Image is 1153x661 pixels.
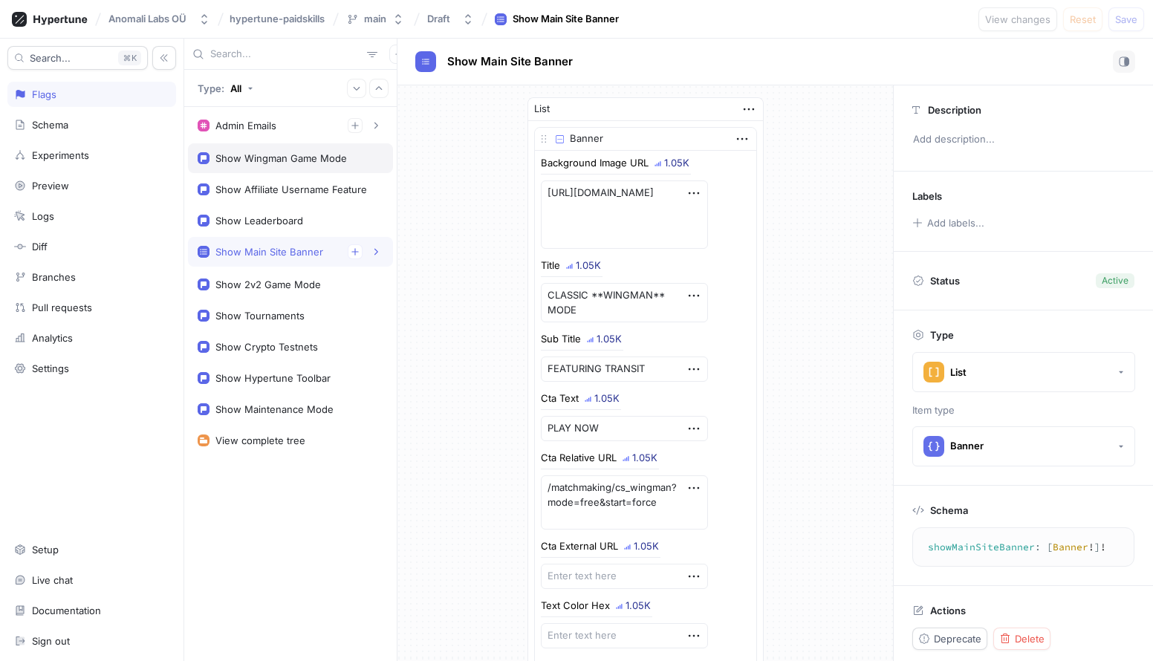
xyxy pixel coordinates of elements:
textarea: showMainSiteBanner: [Banner!]! [919,534,1128,561]
div: List [534,102,550,117]
div: Show Affiliate Username Feature [215,183,367,195]
div: Cta Text [541,394,579,403]
div: Cta Relative URL [541,453,617,463]
span: Save [1115,15,1137,24]
p: Status [930,270,960,291]
div: Show Maintenance Mode [215,403,334,415]
div: Logs [32,210,54,222]
div: Sub Title [541,334,581,344]
div: 1.05K [594,394,620,403]
div: K [118,51,141,65]
div: Show Crypto Testnets [215,341,318,353]
div: Show Leaderboard [215,215,303,227]
div: Show Main Site Banner [215,246,323,258]
div: Schema [32,119,68,131]
button: View changes [978,7,1057,31]
div: Pull requests [32,302,92,313]
p: Type [930,329,954,341]
div: Experiments [32,149,89,161]
button: Anomali Labs OÜ [103,7,216,31]
div: Background Image URL [541,158,649,168]
a: Documentation [7,598,176,623]
div: 1.05K [632,453,657,463]
p: Description [928,104,981,116]
span: hypertune-paidskills [230,13,325,24]
button: Expand all [347,79,366,98]
span: Reset [1070,15,1096,24]
button: Banner [912,426,1135,466]
button: List [912,352,1135,392]
p: Actions [930,605,966,616]
div: Show Hypertune Toolbar [215,372,331,384]
div: Show Tournaments [215,310,305,322]
span: Show Main Site Banner [447,56,573,68]
textarea: /matchmaking/cs_wingman?mode=free&start=force [541,475,708,530]
textarea: PLAY NOW [541,416,708,441]
button: main [340,7,410,31]
button: Delete [993,628,1050,650]
div: All [230,82,241,94]
div: Preview [32,180,69,192]
button: Draft [421,7,480,31]
textarea: CLASSIC **WINGMAN** MODE [541,283,708,322]
button: Search...K [7,46,148,70]
div: Banner [950,440,984,452]
button: Add labels... [907,213,989,232]
textarea: FEATURING TRANSIT [541,356,708,382]
span: View changes [985,15,1050,24]
div: 1.05K [664,158,689,168]
div: Diff [32,241,48,253]
button: Type: All [192,75,259,101]
div: Flags [32,88,56,100]
button: Reset [1063,7,1102,31]
button: Collapse all [369,79,389,98]
div: Draft [427,13,450,25]
div: 1.05K [576,261,601,270]
div: 1.05K [634,541,659,551]
div: 1.05K [626,601,651,610]
textarea: [URL][DOMAIN_NAME] [541,180,708,249]
div: Banner [570,131,603,146]
div: Show Main Site Banner [513,12,619,27]
div: 1.05K [597,334,622,344]
div: Documentation [32,605,101,616]
button: Deprecate [912,628,987,650]
div: Sign out [32,635,70,647]
div: Active [1102,274,1128,287]
div: List [950,366,967,379]
span: Deprecate [934,634,981,643]
div: Branches [32,271,76,283]
div: Text Color Hex [541,601,610,610]
button: Save [1108,7,1144,31]
p: Labels [912,190,942,202]
p: Item type [912,403,1134,418]
div: Show Wingman Game Mode [215,152,347,164]
div: main [364,13,386,25]
div: Settings [32,362,69,374]
div: Show 2v2 Game Mode [215,279,321,290]
p: Add description... [906,127,1140,152]
div: Cta External URL [541,541,618,551]
p: Type: [198,82,224,94]
span: Delete [1015,634,1045,643]
span: Search... [30,53,71,62]
div: Title [541,261,560,270]
p: Schema [930,504,968,516]
div: View complete tree [215,434,305,446]
div: Setup [32,544,59,556]
input: Search... [210,47,361,62]
div: Live chat [32,574,73,586]
div: Anomali Labs OÜ [108,13,186,25]
div: Admin Emails [215,120,276,131]
div: Analytics [32,332,73,344]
